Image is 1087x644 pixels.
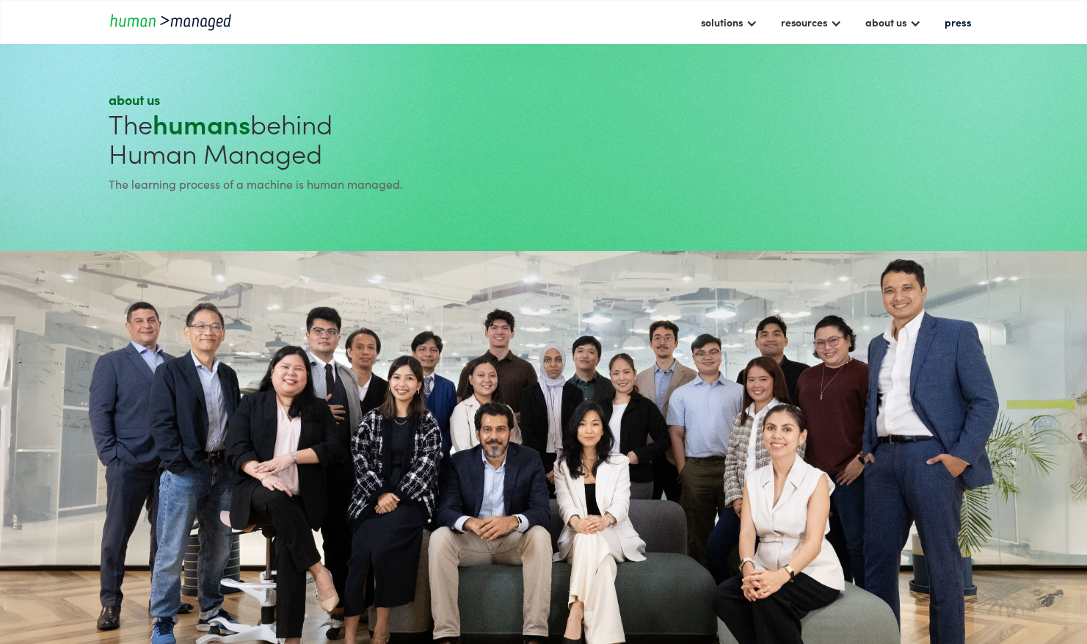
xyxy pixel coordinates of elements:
[937,10,978,35] a: press
[865,13,906,31] div: about us
[701,13,743,31] div: solutions
[781,13,827,31] div: resources
[109,175,537,192] div: The learning process of a machine is human managed.
[153,104,250,142] strong: humans
[109,109,537,167] h1: The behind Human Managed
[109,91,537,109] div: about us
